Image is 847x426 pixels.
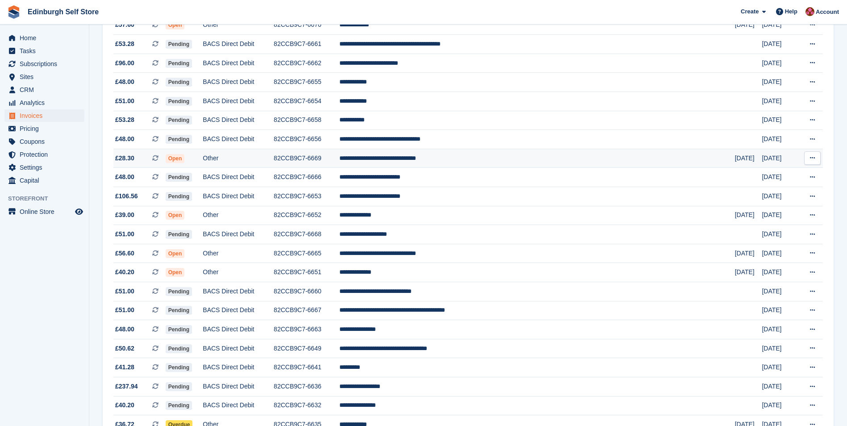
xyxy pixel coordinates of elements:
[762,301,797,320] td: [DATE]
[115,230,134,239] span: £51.00
[115,363,134,372] span: £41.28
[762,111,797,130] td: [DATE]
[274,301,339,320] td: 82CCB9C7-6667
[203,263,274,282] td: Other
[115,77,134,87] span: £48.00
[203,282,274,301] td: BACS Direct Debit
[115,58,134,68] span: £96.00
[166,249,185,258] span: Open
[274,396,339,415] td: 82CCB9C7-6632
[274,206,339,225] td: 82CCB9C7-6652
[166,344,192,353] span: Pending
[735,16,762,35] td: [DATE]
[4,71,84,83] a: menu
[20,205,73,218] span: Online Store
[166,306,192,315] span: Pending
[741,7,759,16] span: Create
[4,58,84,70] a: menu
[166,116,192,125] span: Pending
[115,325,134,334] span: £48.00
[20,45,73,57] span: Tasks
[20,96,73,109] span: Analytics
[4,135,84,148] a: menu
[785,7,797,16] span: Help
[274,149,339,168] td: 82CCB9C7-6669
[762,35,797,54] td: [DATE]
[24,4,102,19] a: Edinburgh Self Store
[8,194,89,203] span: Storefront
[166,78,192,87] span: Pending
[274,130,339,149] td: 82CCB9C7-6656
[274,244,339,263] td: 82CCB9C7-6665
[166,211,185,220] span: Open
[166,401,192,410] span: Pending
[762,187,797,206] td: [DATE]
[735,244,762,263] td: [DATE]
[203,168,274,187] td: BACS Direct Debit
[115,154,134,163] span: £28.30
[115,20,134,29] span: £57.60
[203,396,274,415] td: BACS Direct Debit
[4,161,84,174] a: menu
[166,325,192,334] span: Pending
[816,8,839,17] span: Account
[805,7,814,16] img: Lucy Michalec
[115,115,134,125] span: £53.28
[74,206,84,217] a: Preview store
[4,148,84,161] a: menu
[166,230,192,239] span: Pending
[166,192,192,201] span: Pending
[20,161,73,174] span: Settings
[762,168,797,187] td: [DATE]
[274,320,339,339] td: 82CCB9C7-6663
[274,339,339,358] td: 82CCB9C7-6649
[203,35,274,54] td: BACS Direct Debit
[20,109,73,122] span: Invoices
[115,39,134,49] span: £53.28
[762,92,797,111] td: [DATE]
[203,73,274,92] td: BACS Direct Debit
[274,111,339,130] td: 82CCB9C7-6658
[203,130,274,149] td: BACS Direct Debit
[4,32,84,44] a: menu
[115,134,134,144] span: £48.00
[203,16,274,35] td: Other
[20,58,73,70] span: Subscriptions
[203,111,274,130] td: BACS Direct Debit
[4,45,84,57] a: menu
[762,244,797,263] td: [DATE]
[203,339,274,358] td: BACS Direct Debit
[274,187,339,206] td: 82CCB9C7-6653
[4,84,84,96] a: menu
[166,382,192,391] span: Pending
[274,73,339,92] td: 82CCB9C7-6655
[4,174,84,187] a: menu
[203,225,274,244] td: BACS Direct Debit
[166,135,192,144] span: Pending
[762,130,797,149] td: [DATE]
[762,339,797,358] td: [DATE]
[115,267,134,277] span: £40.20
[203,301,274,320] td: BACS Direct Debit
[20,84,73,96] span: CRM
[166,173,192,182] span: Pending
[735,149,762,168] td: [DATE]
[4,96,84,109] a: menu
[166,154,185,163] span: Open
[20,135,73,148] span: Coupons
[274,92,339,111] td: 82CCB9C7-6654
[166,40,192,49] span: Pending
[762,54,797,73] td: [DATE]
[274,54,339,73] td: 82CCB9C7-6662
[115,172,134,182] span: £48.00
[4,205,84,218] a: menu
[735,263,762,282] td: [DATE]
[166,287,192,296] span: Pending
[274,377,339,396] td: 82CCB9C7-6636
[7,5,21,19] img: stora-icon-8386f47178a22dfd0bd8f6a31ec36ba5ce8667c1dd55bd0f319d3a0aa187defe.svg
[274,282,339,301] td: 82CCB9C7-6660
[203,92,274,111] td: BACS Direct Debit
[115,382,138,391] span: £237.94
[762,396,797,415] td: [DATE]
[20,122,73,135] span: Pricing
